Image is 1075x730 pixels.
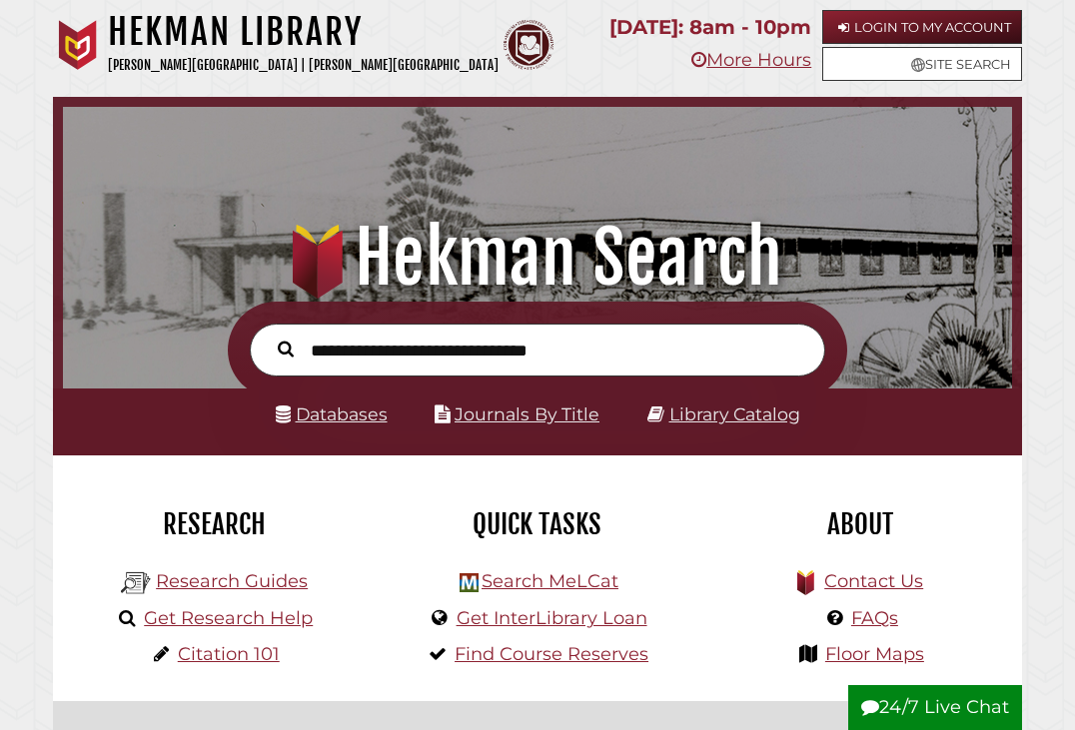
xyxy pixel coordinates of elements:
[691,49,811,71] a: More Hours
[455,643,648,665] a: Find Course Reserves
[851,607,898,629] a: FAQs
[53,20,103,70] img: Calvin University
[156,570,308,592] a: Research Guides
[482,570,618,592] a: Search MeLCat
[178,643,280,665] a: Citation 101
[504,20,553,70] img: Calvin Theological Seminary
[121,568,151,598] img: Hekman Library Logo
[824,570,923,592] a: Contact Us
[822,10,1022,44] a: Login to My Account
[822,47,1022,81] a: Site Search
[276,403,388,424] a: Databases
[457,607,647,629] a: Get InterLibrary Loan
[108,54,499,77] p: [PERSON_NAME][GEOGRAPHIC_DATA] | [PERSON_NAME][GEOGRAPHIC_DATA]
[714,507,1007,541] h2: About
[108,10,499,54] h1: Hekman Library
[268,336,304,361] button: Search
[825,643,924,665] a: Floor Maps
[455,403,599,424] a: Journals By Title
[144,607,313,629] a: Get Research Help
[609,10,811,45] p: [DATE]: 8am - 10pm
[68,507,361,541] h2: Research
[460,573,479,592] img: Hekman Library Logo
[278,341,294,359] i: Search
[391,507,683,541] h2: Quick Tasks
[669,403,800,424] a: Library Catalog
[79,214,996,302] h1: Hekman Search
